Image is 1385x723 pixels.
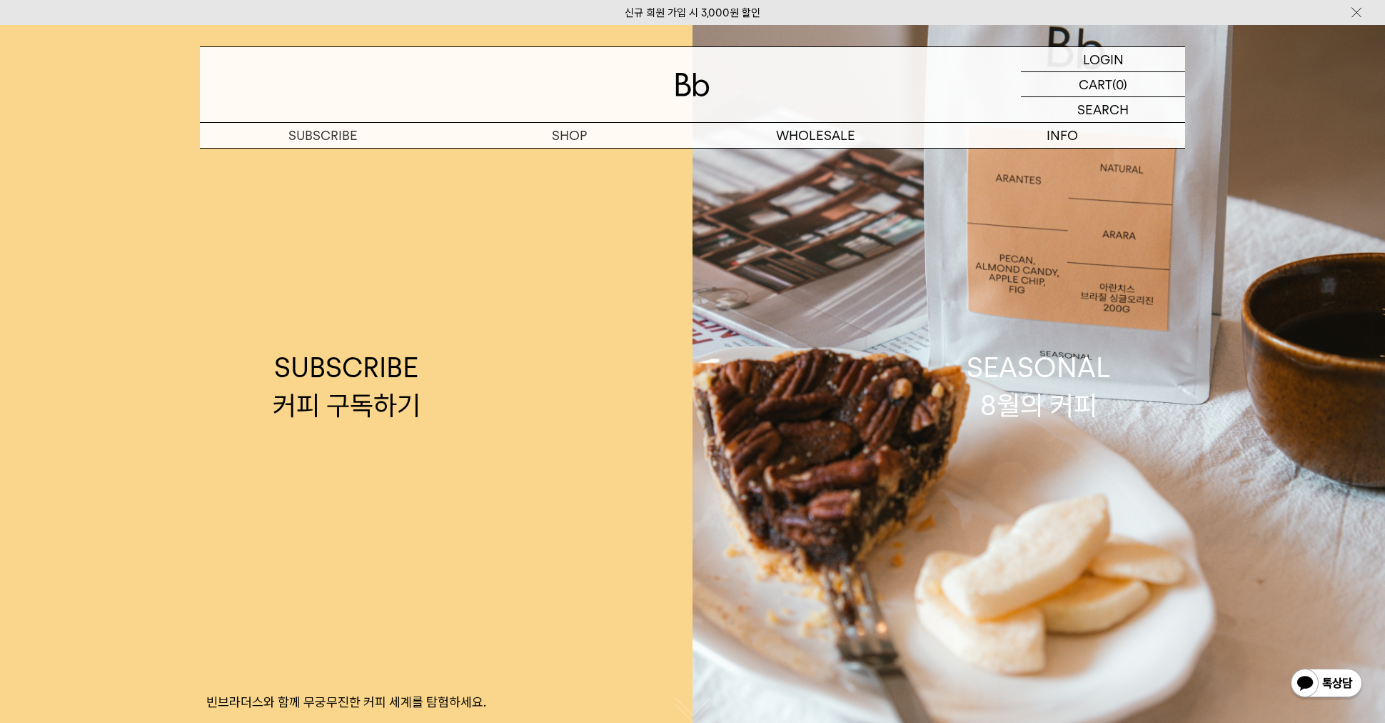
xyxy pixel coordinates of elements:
[1083,47,1124,71] p: LOGIN
[1021,47,1185,72] a: LOGIN
[625,6,760,19] a: 신규 회원 가입 시 3,000원 할인
[675,73,710,96] img: 로고
[273,349,420,424] div: SUBSCRIBE 커피 구독하기
[1021,72,1185,97] a: CART (0)
[1112,72,1127,96] p: (0)
[446,123,692,148] a: SHOP
[967,349,1111,424] div: SEASONAL 8월의 커피
[692,123,939,148] p: WHOLESALE
[1079,72,1112,96] p: CART
[200,123,446,148] a: SUBSCRIBE
[1289,667,1364,702] img: 카카오톡 채널 1:1 채팅 버튼
[939,123,1185,148] p: INFO
[1077,97,1129,122] p: SEARCH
